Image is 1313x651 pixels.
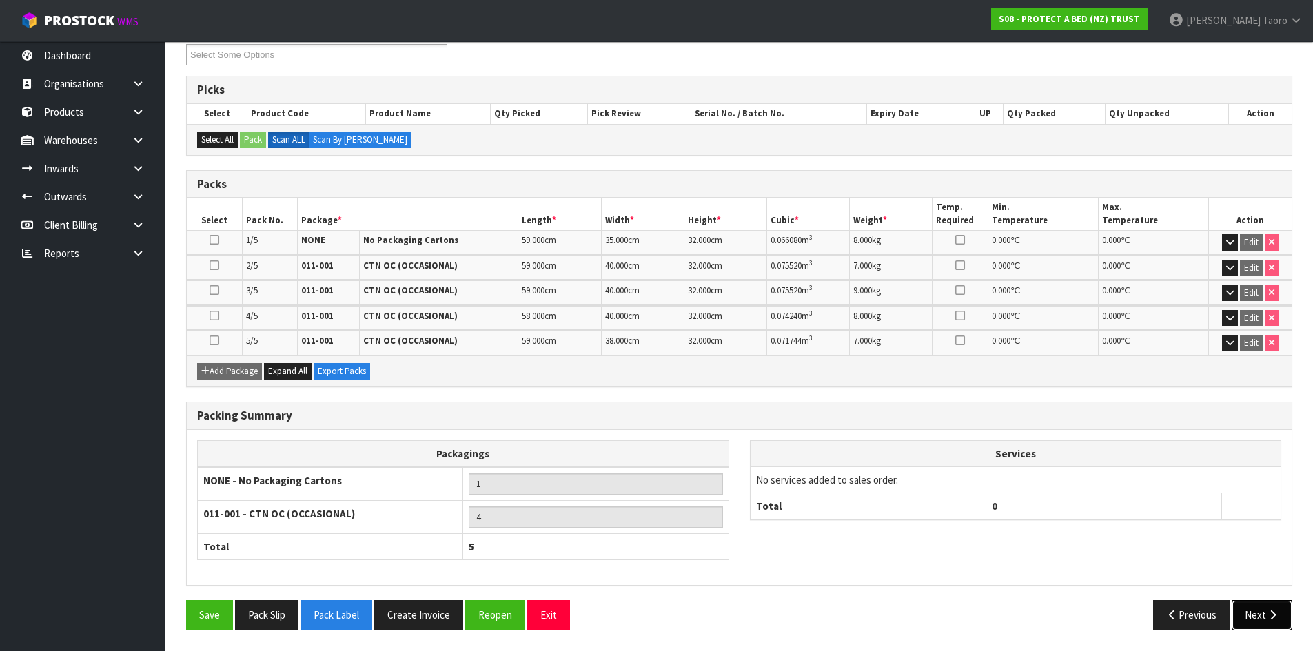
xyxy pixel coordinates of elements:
th: Total [198,533,463,559]
strong: NONE [301,234,325,246]
button: Pack Label [301,600,372,630]
button: Edit [1240,310,1263,327]
td: cm [518,306,601,330]
span: Expand All [268,365,307,377]
th: Product Code [247,104,366,123]
span: 0.000 [1102,285,1121,296]
td: kg [850,231,933,255]
sup: 3 [809,258,813,267]
th: Height [684,198,766,230]
span: 7.000 [853,260,872,271]
th: Width [601,198,684,230]
span: 0.000 [1102,260,1121,271]
span: 0.075520 [771,260,802,271]
span: 32.000 [688,335,711,347]
sup: 3 [809,233,813,242]
td: cm [601,256,684,280]
span: 32.000 [688,310,711,322]
td: m [767,280,850,304]
td: cm [518,331,601,355]
strong: CTN OC (OCCASIONAL) [363,335,458,347]
td: cm [684,331,766,355]
td: cm [684,231,766,255]
strong: 011-001 [301,285,334,296]
th: Services [751,441,1281,467]
td: kg [850,306,933,330]
span: 3/5 [246,285,258,296]
span: 32.000 [688,285,711,296]
th: Total [751,493,986,519]
th: Min. Temperature [988,198,1098,230]
button: Edit [1240,234,1263,251]
th: Pack No. [242,198,297,230]
td: No services added to sales order. [751,466,1281,493]
span: 0.000 [1102,234,1121,246]
span: 0.000 [992,335,1010,347]
th: Select [187,198,242,230]
button: Edit [1240,335,1263,351]
span: 0.000 [992,234,1010,246]
span: 32.000 [688,234,711,246]
button: Expand All [264,363,312,380]
label: Scan By [PERSON_NAME] [309,132,411,148]
span: 0.000 [992,260,1010,271]
button: Exit [527,600,570,630]
td: cm [601,306,684,330]
strong: CTN OC (OCCASIONAL) [363,260,458,271]
td: cm [684,306,766,330]
sup: 3 [809,283,813,292]
td: ℃ [988,306,1098,330]
th: Select [187,104,247,123]
td: ℃ [1098,231,1208,255]
a: S08 - PROTECT A BED (NZ) TRUST [991,8,1148,30]
strong: CTN OC (OCCASIONAL) [363,310,458,322]
strong: 011-001 [301,260,334,271]
th: Product Name [366,104,491,123]
strong: No Packaging Cartons [363,234,458,246]
button: Pack [240,132,266,148]
td: cm [684,280,766,304]
span: 35.000 [605,234,628,246]
button: Export Packs [314,363,370,380]
td: m [767,231,850,255]
button: Previous [1153,600,1230,630]
th: Action [1209,198,1292,230]
th: Length [518,198,601,230]
td: m [767,331,850,355]
th: Qty Picked [491,104,588,123]
td: kg [850,256,933,280]
h3: Packs [197,178,1281,191]
span: 5 [469,540,474,553]
h3: Picks [197,83,1281,96]
label: Scan ALL [268,132,309,148]
span: 8.000 [853,310,872,322]
span: 0.000 [992,310,1010,322]
span: 59.000 [522,260,544,271]
td: ℃ [988,231,1098,255]
td: cm [518,256,601,280]
span: 4/5 [246,310,258,322]
span: 40.000 [605,310,628,322]
th: Weight [850,198,933,230]
span: 0.071744 [771,335,802,347]
span: [PERSON_NAME] [1186,14,1261,27]
span: 0.074240 [771,310,802,322]
span: 38.000 [605,335,628,347]
small: WMS [117,15,139,28]
span: 0.000 [1102,335,1121,347]
td: cm [518,231,601,255]
th: Qty Packed [1003,104,1105,123]
span: 40.000 [605,285,628,296]
strong: 011-001 [301,310,334,322]
button: Edit [1240,260,1263,276]
h3: Packing Summary [197,409,1281,422]
span: 32.000 [688,260,711,271]
span: 8.000 [853,234,872,246]
sup: 3 [809,309,813,318]
td: m [767,306,850,330]
button: Edit [1240,285,1263,301]
button: Save [186,600,233,630]
span: 7.000 [853,335,872,347]
td: cm [601,280,684,304]
strong: 011-001 - CTN OC (OCCASIONAL) [203,507,355,520]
